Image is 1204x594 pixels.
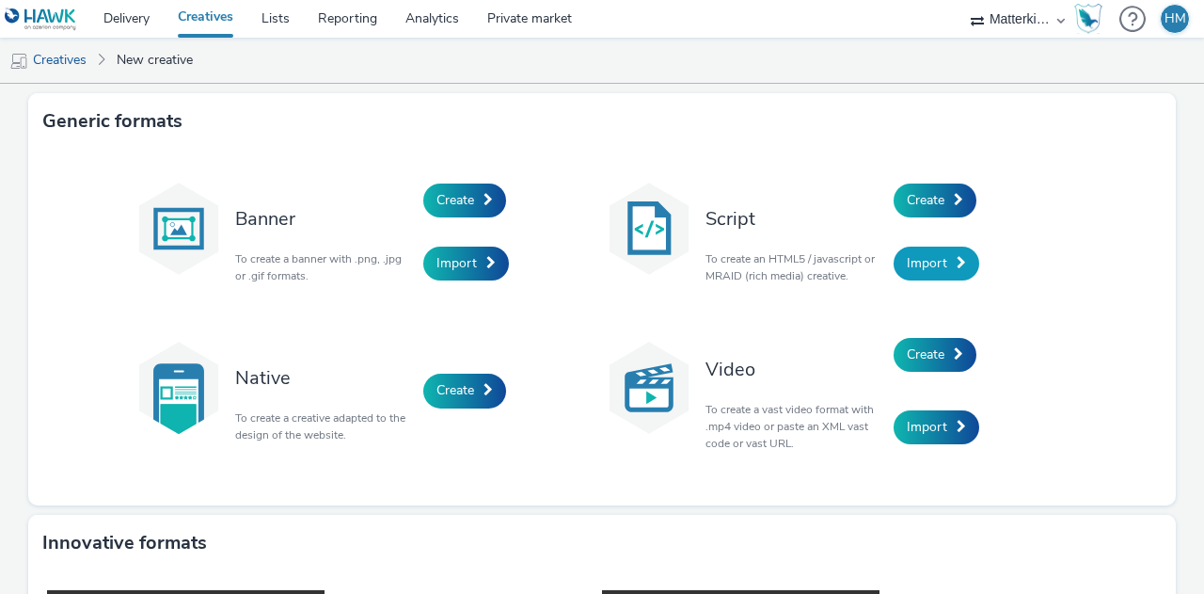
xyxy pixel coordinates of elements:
[5,8,77,31] img: undefined Logo
[132,182,226,276] img: banner.svg
[423,247,509,281] a: Import
[1164,5,1186,33] div: HM
[1074,4,1110,34] a: Hawk Academy
[1074,4,1102,34] img: Hawk Academy
[705,401,884,452] p: To create a vast video format with .mp4 video or paste an XML vast code or vast URL.
[423,184,506,217] a: Create
[907,418,947,436] span: Import
[132,341,226,435] img: native.svg
[235,409,414,443] p: To create a creative adapted to the design of the website.
[894,410,979,444] a: Import
[436,381,474,399] span: Create
[907,345,944,363] span: Create
[705,357,884,382] h3: Video
[235,206,414,232] h3: Banner
[42,107,182,136] h3: Generic formats
[9,52,28,71] img: mobile
[705,206,884,232] h3: Script
[894,247,979,281] a: Import
[235,365,414,391] h3: Native
[42,529,207,557] h3: Innovative formats
[107,38,202,83] a: New creative
[602,182,696,276] img: code.svg
[235,250,414,284] p: To create a banner with .png, .jpg or .gif formats.
[436,191,474,209] span: Create
[436,254,477,272] span: Import
[705,250,884,284] p: To create an HTML5 / javascript or MRAID (rich media) creative.
[894,338,976,372] a: Create
[907,254,947,272] span: Import
[894,184,976,217] a: Create
[907,191,944,209] span: Create
[423,374,506,408] a: Create
[602,341,696,435] img: video.svg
